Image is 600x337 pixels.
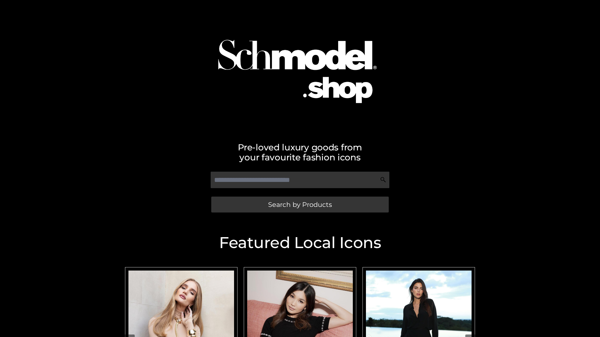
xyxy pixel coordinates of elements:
h2: Pre-loved luxury goods from your favourite fashion icons [122,142,478,162]
a: Search by Products [211,197,389,212]
h2: Featured Local Icons​ [122,235,478,251]
img: Search Icon [380,177,386,183]
span: Search by Products [268,201,332,208]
